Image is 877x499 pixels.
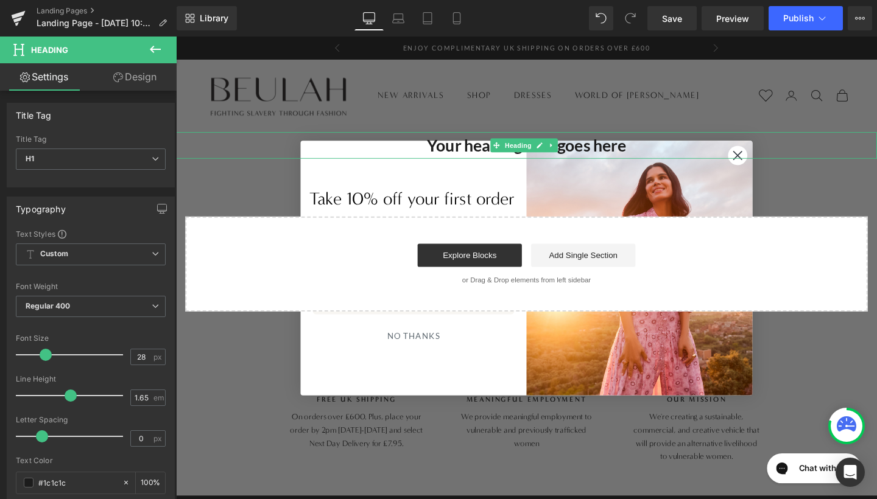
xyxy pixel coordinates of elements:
a: Explore Blocks [254,218,364,242]
a: Design [91,63,179,91]
span: Library [200,13,228,24]
div: Font Size [16,334,166,343]
a: Tablet [413,6,442,30]
span: Heading [31,45,68,55]
div: Text Styles [16,229,166,239]
a: Landing Pages [37,6,177,16]
span: px [153,434,164,442]
span: Publish [783,13,814,23]
a: Laptop [384,6,413,30]
div: Font Weight [16,282,166,291]
b: Custom [40,249,68,259]
a: Desktop [354,6,384,30]
a: Add Single Section [373,218,483,242]
span: Landing Page - [DATE] 10:19:18 [37,18,153,28]
button: Publish [769,6,843,30]
span: px [153,353,164,361]
button: Undo [589,6,613,30]
div: Line Height [16,375,166,383]
button: More [848,6,872,30]
span: Save [662,12,682,25]
button: Redo [618,6,643,30]
b: Regular 400 [26,301,71,310]
a: Mobile [442,6,471,30]
iframe: Gorgias live chat messenger [615,434,725,474]
input: Color [38,476,116,489]
span: Heading [343,107,376,122]
div: Letter Spacing [16,416,166,424]
p: or Drag & Drop elements from left sidebar [29,252,708,260]
span: em [153,394,164,402]
button: NO THANKS [144,304,356,326]
a: New Library [177,6,237,30]
div: Text Color [16,456,166,465]
div: Typography [16,197,66,214]
div: % [136,472,165,494]
span: Preview [716,12,749,25]
div: Open Intercom Messenger [836,458,865,487]
div: Title Tag [16,103,52,120]
a: Expand / Collapse [389,107,401,122]
div: Title Tag [16,135,166,144]
b: H1 [26,154,34,163]
a: Preview [702,6,764,30]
